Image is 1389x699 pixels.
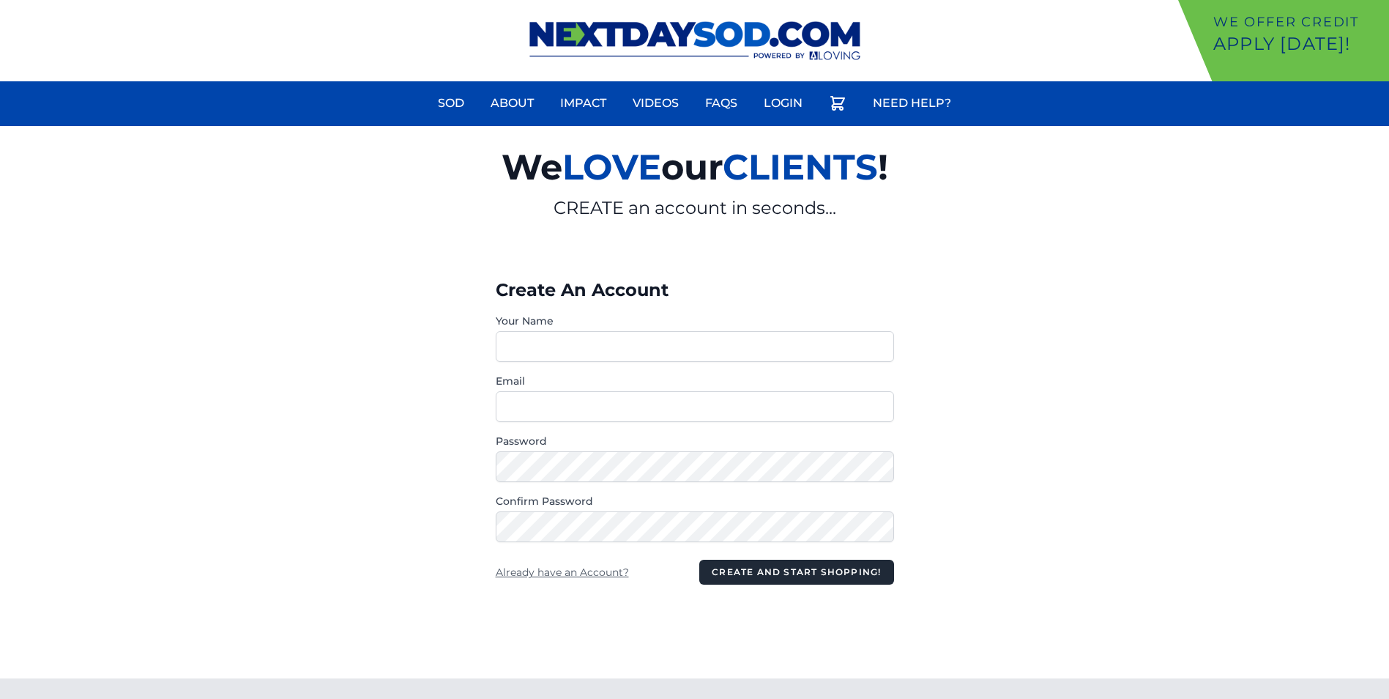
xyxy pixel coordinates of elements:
[496,374,894,388] label: Email
[496,314,894,328] label: Your Name
[624,86,688,121] a: Videos
[332,138,1058,196] h2: We our !
[482,86,543,121] a: About
[551,86,615,121] a: Impact
[496,566,629,579] a: Already have an Account?
[696,86,746,121] a: FAQs
[755,86,811,121] a: Login
[496,494,894,508] label: Confirm Password
[496,278,894,302] h3: Create An Account
[864,86,960,121] a: Need Help?
[1213,32,1383,56] p: Apply [DATE]!
[332,196,1058,220] p: CREATE an account in seconds...
[723,146,878,188] span: CLIENTS
[699,560,893,585] button: Create and Start Shopping!
[429,86,473,121] a: Sod
[496,434,894,448] label: Password
[562,146,661,188] span: LOVE
[1213,12,1383,32] p: We offer Credit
